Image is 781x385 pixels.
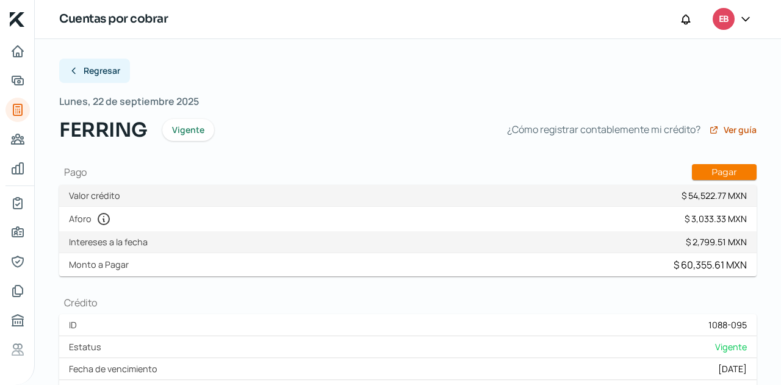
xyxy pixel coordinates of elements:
[69,212,116,226] label: Aforo
[84,67,120,75] span: Regresar
[172,126,204,134] span: Vigente
[5,39,30,63] a: Inicio
[5,337,30,362] a: Referencias
[5,279,30,303] a: Documentos
[69,190,125,201] label: Valor crédito
[59,59,130,83] button: Regresar
[715,341,747,353] span: Vigente
[708,319,747,331] div: 1088-095
[718,363,747,375] div: [DATE]
[5,308,30,333] a: Buró de crédito
[59,115,148,145] span: FERRING
[685,213,747,225] div: $ 3,033.33 MXN
[5,98,30,122] a: Tus créditos
[59,93,199,110] span: Lunes, 22 de septiembre 2025
[724,126,757,134] span: Ver guía
[69,363,162,375] label: Fecha de vencimiento
[709,125,757,135] a: Ver guía
[674,258,747,272] div: $ 60,355.61 MXN
[59,10,168,28] h1: Cuentas por cobrar
[5,68,30,93] a: Adelantar facturas
[69,341,106,353] label: Estatus
[692,164,757,180] button: Pagar
[5,127,30,151] a: Pago a proveedores
[59,164,757,180] h1: Pago
[507,121,700,139] span: ¿Cómo registrar contablemente mi crédito?
[719,12,729,27] span: EB
[682,190,747,201] div: $ 54,522.77 MXN
[69,236,153,248] label: Intereses a la fecha
[5,156,30,181] a: Mis finanzas
[5,250,30,274] a: Representantes
[69,259,134,270] label: Monto a Pagar
[5,220,30,245] a: Información general
[59,296,757,309] h1: Crédito
[69,319,82,331] label: ID
[686,236,747,248] div: $ 2,799.51 MXN
[5,191,30,215] a: Mi contrato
